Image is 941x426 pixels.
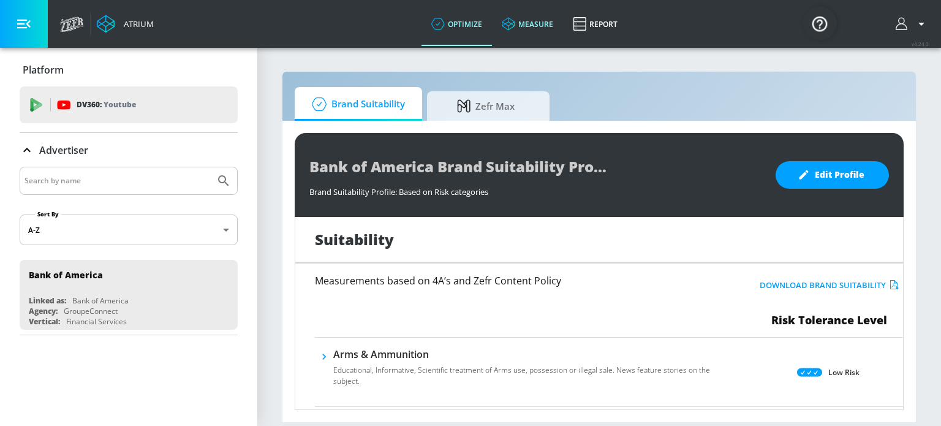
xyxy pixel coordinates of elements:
div: Bank of AmericaLinked as:Bank of AmericaAgency:GroupeConnectVertical:Financial Services [20,260,238,330]
nav: list of Advertiser [20,255,238,335]
span: v 4.24.0 [912,40,929,47]
div: DV360: Youtube [20,86,238,123]
span: Brand Suitability [307,89,405,119]
h1: Suitability [315,229,394,249]
button: Download Brand Suitability [757,276,902,295]
a: measure [492,2,563,46]
p: Advertiser [39,143,88,157]
div: Advertiser [20,167,238,335]
p: Educational, Informative, Scientific treatment of Arms use, possession or illegal sale. News feat... [333,365,738,387]
p: DV360: [77,98,136,112]
a: Report [563,2,627,46]
div: Financial Services [66,316,127,327]
span: Risk Tolerance Level [771,313,887,327]
button: Open Resource Center [803,6,837,40]
div: Linked as: [29,295,66,306]
div: Platform [20,53,238,87]
p: Low Risk [828,366,860,379]
div: Vertical: [29,316,60,327]
div: Bank of America [29,269,103,281]
div: Atrium [119,18,154,29]
div: Bank of America [72,295,129,306]
a: optimize [421,2,492,46]
div: Advertiser [20,133,238,167]
p: Platform [23,63,64,77]
input: Search by name [25,173,210,189]
div: Arms & AmmunitionEducational, Informative, Scientific treatment of Arms use, possession or illega... [333,348,738,394]
span: Edit Profile [800,167,864,183]
button: Edit Profile [776,161,889,189]
div: Brand Suitability Profile: Based on Risk categories [309,180,763,197]
span: Zefr Max [439,91,532,121]
div: Agency: [29,306,58,316]
a: Atrium [97,15,154,33]
h6: Arms & Ammunition [333,348,738,361]
p: Youtube [104,98,136,111]
h6: Measurements based on 4A’s and Zefr Content Policy [315,276,707,286]
div: GroupeConnect [64,306,118,316]
label: Sort By [35,210,61,218]
div: A-Z [20,215,238,245]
